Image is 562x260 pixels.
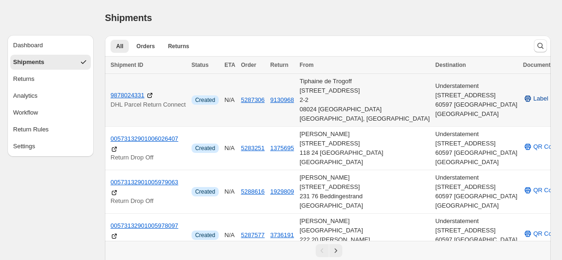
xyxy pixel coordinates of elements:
a: 5287306 [241,96,265,103]
span: Destination [436,62,466,68]
span: ETA [224,62,235,68]
div: Understatement [STREET_ADDRESS] 60597 [GEOGRAPHIC_DATA] [GEOGRAPHIC_DATA] [436,130,518,167]
span: QR Code [533,142,559,152]
div: Understatement [STREET_ADDRESS] 60597 [GEOGRAPHIC_DATA] [GEOGRAPHIC_DATA] [436,173,518,210]
a: 5283251 [241,144,265,152]
span: Order [241,62,256,68]
button: Settings [10,139,91,154]
div: [PERSON_NAME] [STREET_ADDRESS] 231 76 Beddingestrand [GEOGRAPHIC_DATA] [300,173,430,210]
a: 5287577 [241,231,265,238]
button: 1929809 [270,188,294,195]
a: 00573132901006026407 [111,134,178,144]
button: Analytics [10,88,91,103]
span: Documents [523,62,554,68]
span: QR Code [533,186,559,195]
button: Label [518,91,554,106]
button: Shipments [10,55,91,70]
td: N/A [222,214,238,257]
button: Search and filter results [534,39,547,52]
span: Created [195,231,215,239]
p: Return Drop Off [111,153,186,162]
div: [PERSON_NAME] [STREET_ADDRESS] 118 24 [GEOGRAPHIC_DATA] [GEOGRAPHIC_DATA] [300,130,430,167]
span: QR Code [533,229,559,238]
a: 5288616 [241,188,265,195]
span: From [300,62,314,68]
span: Returns [13,74,35,84]
span: Return [270,62,288,68]
p: DHL Parcel Return Connect [111,100,186,109]
nav: Pagination [105,241,551,260]
span: Shipments [13,58,44,67]
button: 9130968 [270,96,294,103]
button: Returns [10,72,91,87]
div: Understatement [STREET_ADDRESS] 60597 [GEOGRAPHIC_DATA] [GEOGRAPHIC_DATA] [436,217,518,254]
span: Analytics [13,91,37,101]
button: Dashboard [10,38,91,53]
p: Return Drop Off [111,196,186,206]
div: Tiphaine de Trogoff [STREET_ADDRESS] 2-2 08024 [GEOGRAPHIC_DATA] [GEOGRAPHIC_DATA], [GEOGRAPHIC_D... [300,77,430,123]
button: Return Rules [10,122,91,137]
span: Workflow [13,108,38,117]
span: Returns [168,43,189,50]
td: N/A [222,74,238,127]
p: Return Drop Off [111,240,186,249]
a: 00573132901005979063 [111,178,178,187]
span: Return Rules [13,125,49,134]
button: 3736191 [270,231,294,238]
button: 1375695 [270,144,294,152]
div: Understatement [STREET_ADDRESS] 60597 [GEOGRAPHIC_DATA] [GEOGRAPHIC_DATA] [436,81,518,119]
span: Label [533,94,548,103]
span: Shipments [105,13,152,23]
span: All [116,43,123,50]
td: N/A [222,170,238,214]
a: 9878024331 [111,91,144,100]
span: Shipment ID [111,62,143,68]
span: Orders [136,43,155,50]
a: 00573132901005978097 [111,221,178,231]
span: Created [195,188,215,195]
button: Workflow [10,105,91,120]
span: Created [195,96,215,104]
div: [PERSON_NAME] [GEOGRAPHIC_DATA] 222 20 [PERSON_NAME] [GEOGRAPHIC_DATA] [300,217,430,254]
td: N/A [222,127,238,170]
span: Settings [13,142,35,151]
span: Dashboard [13,41,43,50]
span: Status [192,62,209,68]
button: Next [329,244,342,257]
span: Created [195,144,215,152]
